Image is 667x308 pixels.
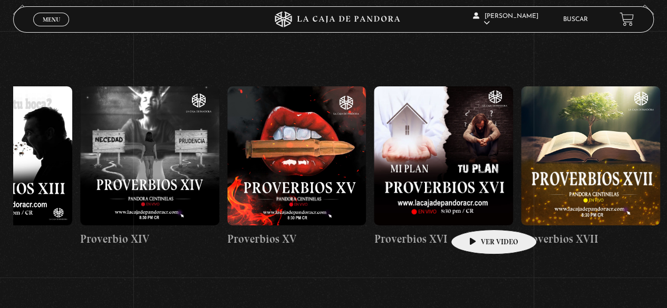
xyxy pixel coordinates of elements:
[374,231,513,247] h4: Proverbios XVI
[80,231,219,247] h4: Proverbio XIV
[473,13,538,26] span: [PERSON_NAME]
[39,25,64,32] span: Cerrar
[635,5,654,23] button: Next
[43,16,60,23] span: Menu
[620,12,634,26] a: View your shopping cart
[227,31,366,303] a: Proverbios XV
[374,31,513,303] a: Proverbios XVI
[521,31,660,303] a: Proverbios XVII
[563,16,588,23] a: Buscar
[13,5,32,23] button: Previous
[80,31,219,303] a: Proverbio XIV
[521,231,660,247] h4: Proverbios XVII
[227,231,366,247] h4: Proverbios XV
